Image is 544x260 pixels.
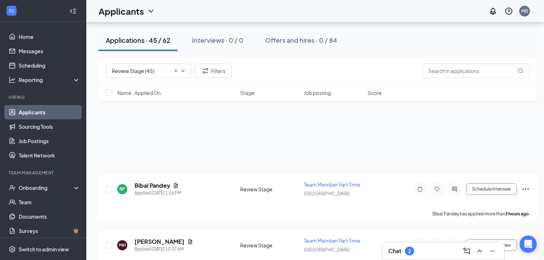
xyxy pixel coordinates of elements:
span: [GEOGRAPHIC_DATA] [304,191,349,196]
button: ChevronUp [474,245,485,257]
a: Sourcing Tools [19,119,80,134]
div: 2 [408,248,411,254]
svg: ChevronDown [147,7,155,15]
b: 3 hours ago [505,211,529,216]
span: Team Member Part Time [304,181,360,188]
svg: Settings [9,246,16,253]
div: Review Stage [240,242,300,249]
div: Applications · 45 / 62 [106,36,170,45]
button: Minimize [487,245,498,257]
div: Team Management [9,170,79,176]
svg: ComposeMessage [462,247,471,255]
div: Switch to admin view [19,246,69,253]
a: Job Postings [19,134,80,148]
span: Name · Applied On [117,89,161,96]
button: Schedule Interview [466,183,517,195]
h1: Applicants [99,5,144,17]
svg: Ellipses [521,185,530,193]
p: Bibal Pandey has applied more than . [433,211,530,217]
h5: [PERSON_NAME] [134,238,184,246]
div: Applied [DATE] 1:16 PM [134,190,181,197]
a: Applicants [19,105,80,119]
svg: Note [416,186,424,192]
button: Schedule Interview [466,240,517,251]
svg: ActiveChat [450,186,459,192]
svg: Minimize [488,247,497,255]
svg: UserCheck [9,184,16,191]
input: All Stages [112,67,170,75]
h5: Bibal Pandey [134,182,170,190]
a: SurveysCrown [19,224,80,238]
a: Messages [19,44,80,58]
div: Applied [DATE] 10:37 AM [134,246,193,253]
svg: WorkstreamLogo [8,7,15,14]
span: Job posting [304,89,331,96]
svg: MagnifyingGlass [518,68,524,74]
div: BP [119,186,125,192]
div: Open Intercom Messenger [520,236,537,253]
div: Hiring [9,94,79,100]
div: Interviews · 0 / 0 [192,36,243,45]
svg: Tag [433,186,442,192]
div: Onboarding [19,184,74,191]
a: Documents [19,209,80,224]
div: Review Stage [240,186,300,193]
svg: Notifications [489,7,497,15]
a: Team [19,195,80,209]
svg: Document [187,239,193,245]
button: Filter Filters [195,64,232,78]
svg: Cross [173,68,179,74]
svg: Analysis [9,76,16,83]
div: Reporting [19,76,81,83]
button: ComposeMessage [461,245,472,257]
svg: ChevronUp [475,247,484,255]
div: MH [119,242,126,248]
span: Team Member Part Time [304,237,360,244]
span: Score [367,89,382,96]
svg: ChevronDown [180,68,186,74]
svg: Collapse [69,8,77,15]
input: Search in applications [422,64,530,78]
svg: QuestionInfo [504,7,513,15]
svg: Document [173,183,179,188]
a: Talent Network [19,148,80,163]
a: Home [19,29,80,44]
div: Offers and hires · 0 / 84 [265,36,337,45]
div: MD [521,8,528,14]
span: Stage [240,89,255,96]
svg: Filter [201,67,210,75]
span: [GEOGRAPHIC_DATA] [304,247,349,252]
h3: Chat [388,247,401,255]
a: Scheduling [19,58,80,73]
